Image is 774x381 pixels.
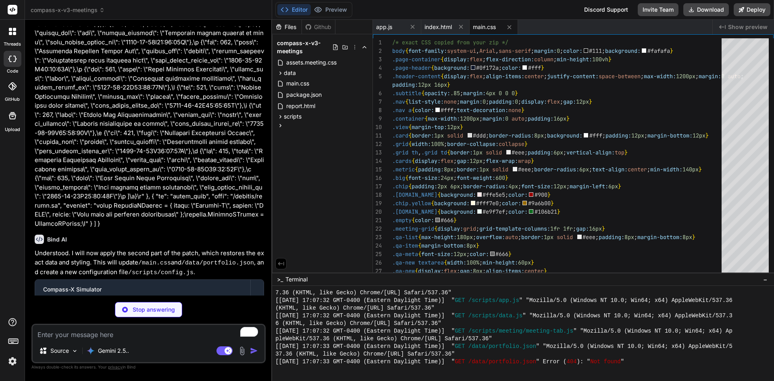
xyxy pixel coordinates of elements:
span: 8px [534,132,544,139]
span: #9a6b00 [528,200,551,207]
span: display: [444,56,470,63]
span: ; [518,183,521,190]
span: #0f172a [476,64,499,71]
span: ; [444,140,447,148]
span: 6px [579,166,589,173]
span: .grid [392,149,408,156]
span: background: [441,208,476,215]
span: ; [524,149,528,156]
span: 12px [576,98,589,105]
span: 1200px [460,115,479,122]
span: } [699,166,702,173]
span: padding: [528,115,553,122]
span: #111 [589,47,602,54]
span: auto [512,115,524,122]
span: none [444,98,457,105]
div: 4 [373,64,382,72]
span: ; [454,174,457,181]
label: GitHub [5,96,20,103]
span: border-radius: [534,166,579,173]
div: 5 [373,72,382,81]
span: .[DOMAIN_NAME] [392,208,437,215]
div: 1 [373,38,382,47]
span: ; [476,225,479,232]
span: top [615,149,624,156]
span: border: [412,132,434,139]
span: color: [508,208,528,215]
span: } [521,106,524,114]
span: #106b21 [535,208,557,215]
span: display: [444,73,470,80]
span: flex [470,73,483,80]
span: collapse [499,140,524,148]
span: { [405,47,408,54]
span: .chip.yellow [392,200,431,207]
span: 12px [447,123,460,131]
span: border-radius: [489,132,534,139]
span: flex [441,157,454,164]
span: align-items: [486,73,524,80]
span: font-family: [408,47,447,54]
div: 6 [373,89,382,98]
span: color: [508,191,528,198]
span: , [495,47,499,54]
span: font-size: [408,174,441,181]
span: .view [392,123,408,131]
span: ; [560,47,563,54]
span: ; [544,73,547,80]
span: solid [447,132,463,139]
span: ; [483,157,486,164]
span: opacity: [424,90,450,97]
span: margin-left: [570,183,608,190]
span: ; [553,56,557,63]
span: ; [602,47,605,54]
span: 0 [515,98,518,105]
div: Click to open Workbench [43,294,242,301]
span: .header-content [392,73,441,80]
span: flex-direction: [486,56,534,63]
img: icon [250,347,258,355]
div: 3 [373,55,382,64]
span: { [421,90,424,97]
span: border-radius: [463,183,508,190]
span: ; [499,64,502,71]
span: 6px [450,183,460,190]
span: } [541,64,544,71]
span: 12px [418,81,431,88]
span: 16px [553,115,566,122]
span: margin: [534,47,557,54]
button: − [762,273,769,286]
span: 100vh [592,56,608,63]
span: .grid [392,140,408,148]
span: .grid [421,149,437,156]
button: Editor [277,4,311,15]
span: #900 [535,191,547,198]
span: 100% [431,140,444,148]
span: { [424,115,428,122]
span: ; [531,47,534,54]
span: } [624,149,628,156]
span: { [408,140,412,148]
span: ; [602,132,605,139]
span: ; [647,166,650,173]
div: 16 [373,174,382,182]
span: 1px [434,132,444,139]
div: 10 [373,123,382,131]
span: { [405,174,408,181]
span: scripts [284,112,302,121]
span: 4px [508,183,518,190]
span: 140px [682,166,699,173]
span: 2px [437,183,447,190]
span: { [405,98,408,105]
span: } [447,81,450,88]
span: } [505,174,508,181]
span: none [508,106,521,114]
span: background: [434,200,470,207]
span: #eee [518,166,531,173]
span: main.css [473,23,496,31]
span: 4px [486,90,495,97]
span: ; [544,132,547,139]
span: 6px [608,183,618,190]
span: font-weight: [457,174,495,181]
span: #ffe5e5 [483,191,505,198]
